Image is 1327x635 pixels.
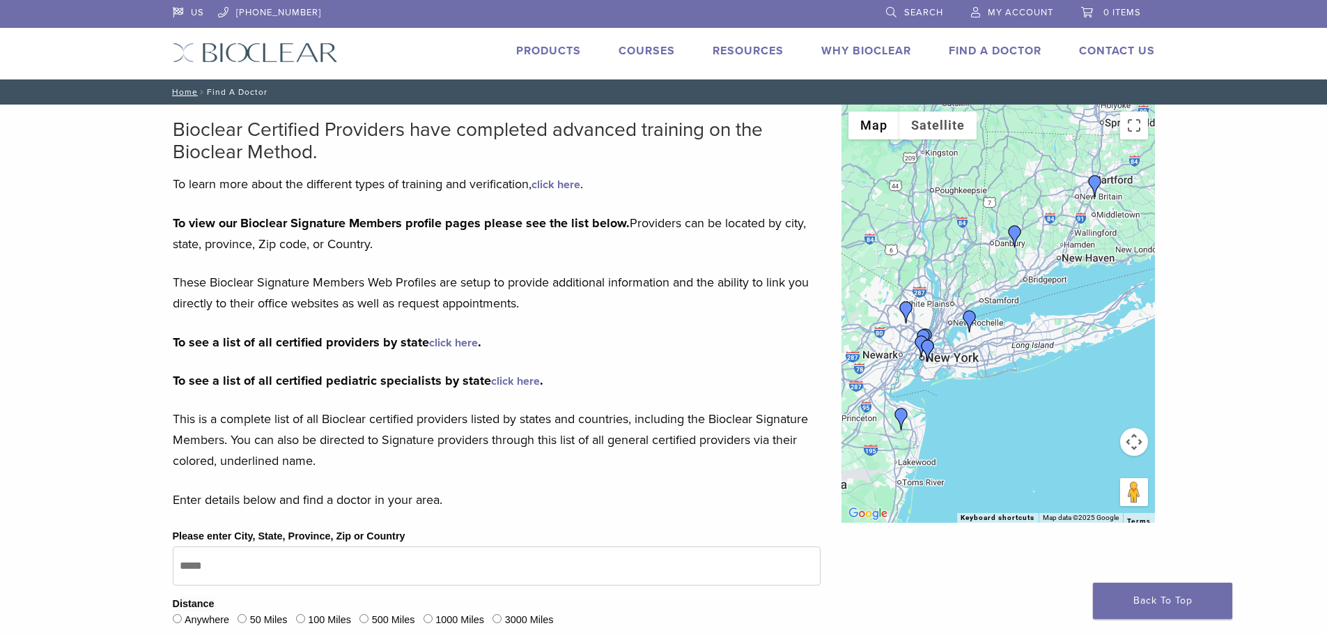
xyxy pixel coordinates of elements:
div: Dr. Nina Kiani [913,329,935,351]
p: These Bioclear Signature Members Web Profiles are setup to provide additional information and the... [173,272,821,314]
div: Dr. Neethi Dalvi [910,335,933,358]
span: My Account [988,7,1053,18]
a: Find A Doctor [949,44,1041,58]
a: Terms [1127,517,1151,526]
strong: To see a list of all certified providers by state . [173,335,481,350]
a: Courses [619,44,675,58]
label: 100 Miles [308,613,351,628]
button: Show street map [848,112,899,139]
p: Providers can be located by city, state, province, Zip code, or Country. [173,213,821,254]
p: This is a complete list of all Bioclear certified providers listed by states and countries, inclu... [173,408,821,471]
div: Dr. Dilini Peiris [890,408,913,430]
button: Keyboard shortcuts [961,513,1034,523]
button: Show satellite imagery [899,112,977,139]
div: Dr. Chitvan Gupta [959,310,981,332]
a: Products [516,44,581,58]
label: Anywhere [185,613,229,628]
a: Open this area in Google Maps (opens a new window) [845,505,891,523]
nav: Find A Doctor [162,79,1165,105]
button: Map camera controls [1120,428,1148,456]
strong: To view our Bioclear Signature Members profile pages please see the list below. [173,215,630,231]
legend: Distance [173,597,215,612]
a: Contact Us [1079,44,1155,58]
label: 1000 Miles [435,613,484,628]
strong: To see a list of all certified pediatric specialists by state . [173,373,543,388]
a: click here [429,336,478,350]
button: Drag Pegman onto the map to open Street View [1120,478,1148,506]
button: Toggle fullscreen view [1120,112,1148,139]
label: 50 Miles [250,613,288,628]
a: click here [491,374,540,388]
a: Why Bioclear [821,44,911,58]
img: Bioclear [173,43,338,63]
label: 3000 Miles [505,613,554,628]
p: To learn more about the different types of training and verification, . [173,174,821,194]
div: Dr. Julia Karpman [1084,175,1106,197]
span: Search [904,7,943,18]
span: / [198,89,207,95]
img: Google [845,505,891,523]
div: Dr. Julie Hassid [915,328,937,351]
p: Enter details below and find a doctor in your area. [173,489,821,510]
span: 0 items [1103,7,1141,18]
div: Dr. Ratna Vedullapalli [1004,225,1026,247]
h2: Bioclear Certified Providers have completed advanced training on the Bioclear Method. [173,118,821,163]
span: Map data ©2025 Google [1043,514,1119,521]
a: Resources [713,44,784,58]
a: Home [168,87,198,97]
label: Please enter City, State, Province, Zip or Country [173,529,405,544]
a: click here [531,178,580,192]
div: Dr. Alejandra Sanchez [895,301,917,323]
label: 500 Miles [372,613,415,628]
div: Dr. Sara Shahi [917,339,939,362]
a: Back To Top [1093,583,1232,619]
